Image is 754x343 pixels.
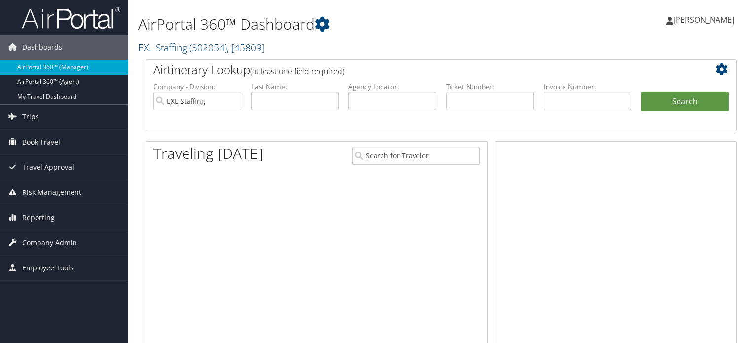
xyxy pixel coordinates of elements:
[250,66,344,76] span: (at least one field required)
[348,82,436,92] label: Agency Locator:
[138,14,542,35] h1: AirPortal 360™ Dashboard
[666,5,744,35] a: [PERSON_NAME]
[22,35,62,60] span: Dashboards
[153,82,241,92] label: Company - Division:
[673,14,734,25] span: [PERSON_NAME]
[22,6,120,30] img: airportal-logo.png
[251,82,339,92] label: Last Name:
[153,61,679,78] h2: Airtinerary Lookup
[227,41,264,54] span: , [ 45809 ]
[641,92,729,112] button: Search
[22,256,74,280] span: Employee Tools
[138,41,264,54] a: EXL Staffing
[22,180,81,205] span: Risk Management
[22,105,39,129] span: Trips
[544,82,632,92] label: Invoice Number:
[22,230,77,255] span: Company Admin
[153,143,263,164] h1: Traveling [DATE]
[22,155,74,180] span: Travel Approval
[22,205,55,230] span: Reporting
[446,82,534,92] label: Ticket Number:
[22,130,60,154] span: Book Travel
[352,147,480,165] input: Search for Traveler
[189,41,227,54] span: ( 302054 )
